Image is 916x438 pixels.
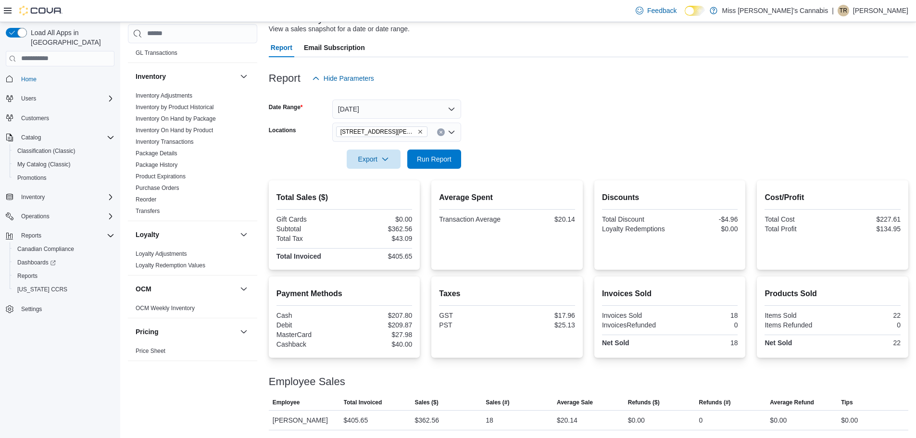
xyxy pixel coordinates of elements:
[269,126,296,134] label: Locations
[136,103,214,111] span: Inventory by Product Historical
[17,74,40,85] a: Home
[448,128,455,136] button: Open list of options
[17,286,67,293] span: [US_STATE] CCRS
[238,71,250,82] button: Inventory
[407,150,461,169] button: Run Report
[10,256,118,269] a: Dashboards
[765,288,901,300] h2: Products Sold
[17,211,114,222] span: Operations
[685,6,705,16] input: Dark Mode
[136,370,165,379] h3: Products
[346,331,412,338] div: $27.98
[238,369,250,380] button: Products
[765,225,830,233] div: Total Profit
[136,208,160,214] a: Transfers
[417,129,423,135] button: Remove 1635 Burrows Avenue from selection in this group
[276,215,342,223] div: Gift Cards
[439,288,575,300] h2: Taxes
[136,284,236,294] button: OCM
[136,196,156,203] a: Reorder
[632,1,680,20] a: Feedback
[602,215,668,223] div: Total Discount
[308,69,378,88] button: Hide Parameters
[346,321,412,329] div: $209.87
[136,284,151,294] h3: OCM
[841,399,853,406] span: Tips
[17,73,114,85] span: Home
[136,138,194,146] span: Inventory Transactions
[602,225,668,233] div: Loyalty Redemptions
[136,230,159,239] h3: Loyalty
[128,345,257,361] div: Pricing
[838,5,849,16] div: Tabitha Robinson
[10,144,118,158] button: Classification (Classic)
[10,269,118,283] button: Reports
[10,242,118,256] button: Canadian Compliance
[269,73,301,84] h3: Report
[13,172,50,184] a: Promotions
[437,128,445,136] button: Clear input
[2,229,118,242] button: Reports
[439,321,505,329] div: PST
[21,114,49,122] span: Customers
[128,248,257,275] div: Loyalty
[128,36,257,63] div: Finance
[136,250,187,258] span: Loyalty Adjustments
[269,376,345,388] h3: Employee Sales
[13,284,71,295] a: [US_STATE] CCRS
[136,173,186,180] a: Product Expirations
[722,5,828,16] p: Miss [PERSON_NAME]’s Cannabis
[352,150,395,169] span: Export
[439,215,505,223] div: Transaction Average
[276,252,321,260] strong: Total Invoiced
[841,414,858,426] div: $0.00
[486,399,509,406] span: Sales (#)
[17,132,45,143] button: Catalog
[840,5,847,16] span: TR
[136,184,179,192] span: Purchase Orders
[770,399,814,406] span: Average Refund
[835,215,901,223] div: $227.61
[2,302,118,316] button: Settings
[346,340,412,348] div: $40.00
[21,305,42,313] span: Settings
[276,192,413,203] h2: Total Sales ($)
[765,321,830,329] div: Items Refunded
[17,161,71,168] span: My Catalog (Classic)
[136,50,177,56] a: GL Transactions
[17,272,38,280] span: Reports
[17,132,114,143] span: Catalog
[136,185,179,191] a: Purchase Orders
[136,347,165,355] span: Price Sheet
[276,288,413,300] h2: Payment Methods
[10,283,118,296] button: [US_STATE] CCRS
[21,193,45,201] span: Inventory
[21,75,37,83] span: Home
[136,304,195,312] span: OCM Weekly Inventory
[21,213,50,220] span: Operations
[276,235,342,242] div: Total Tax
[17,174,47,182] span: Promotions
[136,230,236,239] button: Loyalty
[136,150,177,157] span: Package Details
[832,5,834,16] p: |
[672,215,738,223] div: -$4.96
[136,162,177,168] a: Package History
[509,312,575,319] div: $17.96
[336,126,427,137] span: 1635 Burrows Avenue
[2,111,118,125] button: Customers
[10,171,118,185] button: Promotions
[136,126,213,134] span: Inventory On Hand by Product
[346,312,412,319] div: $207.80
[17,191,49,203] button: Inventory
[557,414,577,426] div: $20.14
[304,38,365,57] span: Email Subscription
[770,414,787,426] div: $0.00
[238,283,250,295] button: OCM
[17,259,56,266] span: Dashboards
[238,326,250,338] button: Pricing
[17,245,74,253] span: Canadian Compliance
[647,6,677,15] span: Feedback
